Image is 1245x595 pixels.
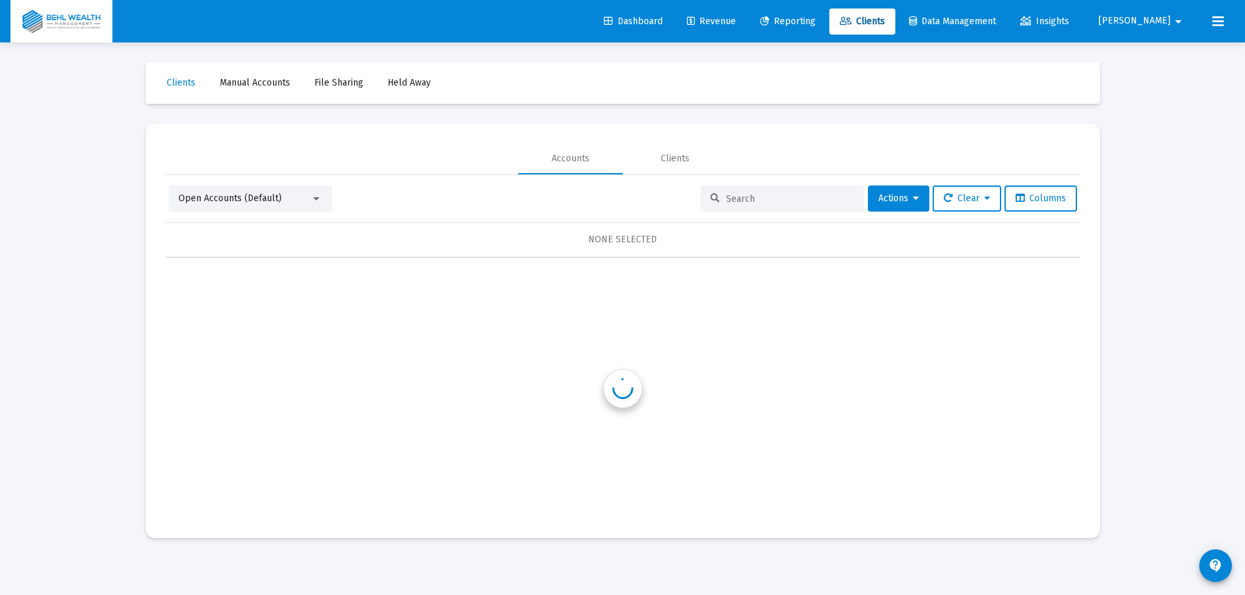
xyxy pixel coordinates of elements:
[209,70,301,96] a: Manual Accounts
[909,16,996,27] span: Data Management
[604,16,663,27] span: Dashboard
[176,233,1070,246] div: NONE SELECTED
[1099,16,1170,27] span: [PERSON_NAME]
[687,16,736,27] span: Revenue
[388,77,431,88] span: Held Away
[840,16,885,27] span: Clients
[868,185,929,212] button: Actions
[552,152,589,165] div: Accounts
[760,16,816,27] span: Reporting
[314,77,363,88] span: File Sharing
[304,70,374,96] a: File Sharing
[1010,8,1080,35] a: Insights
[20,8,103,35] img: Dashboard
[750,8,826,35] a: Reporting
[676,8,746,35] a: Revenue
[878,193,919,204] span: Actions
[167,77,195,88] span: Clients
[933,185,1001,212] button: Clear
[220,77,290,88] span: Manual Accounts
[1083,8,1202,34] button: [PERSON_NAME]
[1004,185,1077,212] button: Columns
[661,152,689,165] div: Clients
[899,8,1006,35] a: Data Management
[178,193,282,204] span: Open Accounts (Default)
[1016,193,1066,204] span: Columns
[593,8,673,35] a: Dashboard
[829,8,895,35] a: Clients
[944,193,990,204] span: Clear
[726,193,854,204] input: Search
[165,257,1080,519] div: Data grid
[1208,558,1223,573] mat-icon: contact_support
[156,70,206,96] a: Clients
[377,70,441,96] a: Held Away
[1170,8,1186,35] mat-icon: arrow_drop_down
[1020,16,1069,27] span: Insights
